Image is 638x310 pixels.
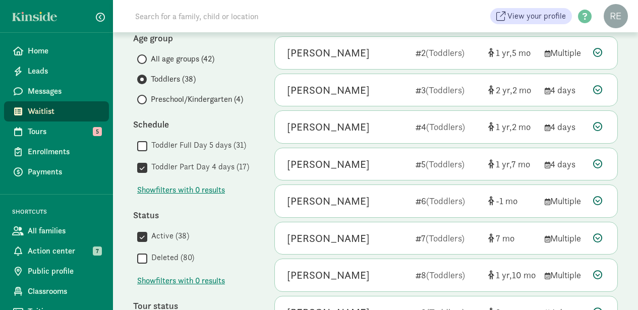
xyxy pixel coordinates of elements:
[4,261,109,281] a: Public profile
[545,194,585,208] div: Multiple
[426,232,465,244] span: (Toddlers)
[28,166,101,178] span: Payments
[287,82,370,98] div: Eva Ferguson
[507,10,566,22] span: View your profile
[287,230,370,246] div: Davis Heinrichs
[496,84,512,96] span: 2
[496,158,511,170] span: 1
[416,120,480,134] div: 4
[93,127,102,136] span: 5
[129,6,412,26] input: Search for a family, child or location
[133,31,254,45] div: Age group
[137,184,225,196] span: Show filters with 0 results
[545,46,585,59] div: Multiple
[488,83,537,97] div: [object Object]
[4,41,109,61] a: Home
[147,252,194,264] label: Deleted (80)
[28,146,101,158] span: Enrollments
[426,121,465,133] span: (Toddlers)
[4,142,109,162] a: Enrollments
[488,194,537,208] div: [object Object]
[4,281,109,301] a: Classrooms
[588,262,638,310] iframe: Chat Widget
[545,83,585,97] div: 4 days
[93,246,102,256] span: 7
[4,121,109,142] a: Tours 5
[416,268,480,282] div: 8
[496,121,512,133] span: 1
[545,268,585,282] div: Multiple
[28,265,101,277] span: Public profile
[4,81,109,101] a: Messages
[28,65,101,77] span: Leads
[496,47,512,58] span: 1
[416,194,480,208] div: 6
[287,45,370,61] div: Benson Houpt
[496,195,517,207] span: -1
[28,126,101,138] span: Tours
[496,269,512,281] span: 1
[4,221,109,241] a: All families
[4,241,109,261] a: Action center 7
[28,45,101,57] span: Home
[488,46,537,59] div: [object Object]
[28,285,101,297] span: Classrooms
[426,47,465,58] span: (Toddlers)
[496,232,514,244] span: 7
[416,231,480,245] div: 7
[287,119,370,135] div: Porter Halliman
[416,157,480,171] div: 5
[488,268,537,282] div: [object Object]
[512,47,531,58] span: 5
[28,85,101,97] span: Messages
[287,193,370,209] div: Em Branken
[512,269,536,281] span: 10
[133,117,254,131] div: Schedule
[416,83,480,97] div: 3
[147,230,189,242] label: Active (38)
[151,93,243,105] span: Preschool/Kindergarten (4)
[426,158,465,170] span: (Toddlers)
[488,157,537,171] div: [object Object]
[545,120,585,134] div: 4 days
[490,8,572,24] a: View your profile
[147,161,249,173] label: Toddler Part Day 4 days (17)
[137,184,225,196] button: Showfilters with 0 results
[488,231,537,245] div: [object Object]
[4,162,109,182] a: Payments
[545,157,585,171] div: 4 days
[28,225,101,237] span: All families
[137,275,225,287] button: Showfilters with 0 results
[512,84,531,96] span: 2
[488,120,537,134] div: [object Object]
[545,231,585,245] div: Multiple
[133,208,254,222] div: Status
[147,139,246,151] label: Toddler Full Day 5 days (31)
[4,101,109,121] a: Waitlist
[28,105,101,117] span: Waitlist
[426,84,465,96] span: (Toddlers)
[416,46,480,59] div: 2
[512,121,531,133] span: 2
[287,156,370,172] div: Ryland Decker
[137,275,225,287] span: Show filters with 0 results
[4,61,109,81] a: Leads
[151,53,214,65] span: All age groups (42)
[426,269,465,281] span: (Toddlers)
[511,158,530,170] span: 7
[426,195,465,207] span: (Toddlers)
[28,245,101,257] span: Action center
[151,73,196,85] span: Toddlers (38)
[287,267,370,283] div: Delaney Heinrichs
